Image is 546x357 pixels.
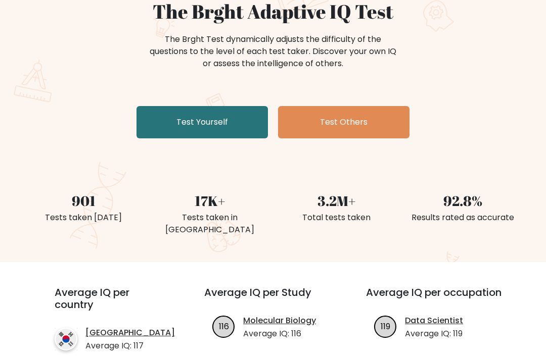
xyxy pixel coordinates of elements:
[243,328,316,340] p: Average IQ: 116
[381,321,390,332] text: 119
[147,33,399,70] div: The Brght Test dynamically adjusts the difficulty of the questions to the level of each test take...
[85,340,175,352] p: Average IQ: 117
[279,212,393,224] div: Total tests taken
[136,106,268,138] a: Test Yourself
[405,328,463,340] p: Average IQ: 119
[405,212,520,224] div: Results rated as accurate
[26,212,141,224] div: Tests taken [DATE]
[366,286,504,311] h3: Average IQ per occupation
[153,191,267,212] div: 17K+
[26,191,141,212] div: 901
[218,321,229,332] text: 116
[279,191,393,212] div: 3.2M+
[153,212,267,236] div: Tests taken in [GEOGRAPHIC_DATA]
[55,286,168,323] h3: Average IQ per country
[278,106,409,138] a: Test Others
[55,328,77,350] img: country
[204,286,342,311] h3: Average IQ per Study
[243,315,316,327] a: Molecular Biology
[405,315,463,327] a: Data Scientist
[405,191,520,212] div: 92.8%
[85,327,175,339] a: [GEOGRAPHIC_DATA]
